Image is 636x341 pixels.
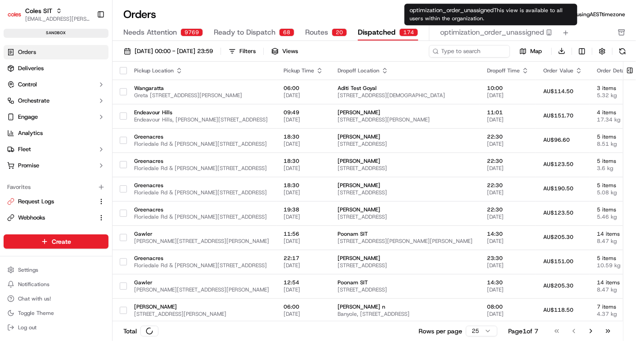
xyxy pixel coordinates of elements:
span: 06:00 [284,85,323,92]
span: Gawler [134,279,269,286]
span: Toggle Theme [18,310,54,317]
button: Refresh [616,45,629,58]
button: Views [267,45,302,58]
button: Webhooks [4,211,108,225]
span: [DATE] [284,189,323,196]
div: Page 1 of 7 [508,327,538,336]
span: [DATE] [284,213,323,220]
span: [PERSON_NAME] n [338,303,473,310]
span: [PERSON_NAME] [338,255,473,262]
button: Notifications [4,278,108,291]
span: Notifications [18,281,50,288]
span: [DATE] [487,238,529,245]
span: AU$190.50 [543,185,573,192]
span: Views [282,47,298,55]
span: [DATE] [487,310,529,318]
span: Floriedale Rd & [PERSON_NAME][STREET_ADDRESS] [134,165,269,172]
div: Start new chat [31,85,148,94]
a: Deliveries [4,61,108,76]
span: AU$205.30 [543,282,573,289]
div: sandbox [4,29,108,38]
span: Control [18,81,37,89]
button: Start new chat [153,88,164,99]
button: Request Logs [4,194,108,209]
span: Greenacres [134,157,269,165]
span: AU$123.50 [543,161,573,168]
span: AU$123.50 [543,209,573,216]
span: Webhooks [18,214,45,222]
span: AU$205.30 [543,233,573,241]
span: [STREET_ADDRESS] [338,189,473,196]
span: Poonam SIT [338,230,473,238]
span: AU$151.00 [543,258,573,265]
button: Settings [4,264,108,276]
button: Fleet [4,142,108,157]
span: [STREET_ADDRESS][PERSON_NAME][PERSON_NAME] [338,238,473,245]
span: Floriedale Rd & [PERSON_NAME][STREET_ADDRESS] [134,213,269,220]
span: This view is available to all users within the organization. [410,7,563,22]
span: [DATE] [487,165,529,172]
span: Ready to Dispatch [214,27,275,38]
button: Create [4,234,108,249]
span: Create [52,237,71,246]
span: 11:56 [284,230,323,238]
p: Rows per page [419,327,462,336]
button: Map [514,46,548,57]
a: 📗Knowledge Base [5,126,72,143]
span: Analytics [18,129,43,137]
span: 14:30 [487,230,529,238]
span: AU$118.50 [543,306,573,314]
button: Control [4,77,108,92]
span: [PERSON_NAME] [338,133,473,140]
span: 22:30 [487,206,529,213]
span: [DATE] [284,238,323,245]
span: Chat with us! [18,295,51,302]
span: Deliveries [18,64,44,72]
button: Coles SIT [25,6,52,15]
span: Orders [18,48,36,56]
span: [STREET_ADDRESS] [338,286,473,293]
span: Endeavour Hills [134,109,269,116]
div: Order Value [543,67,582,74]
span: [PERSON_NAME] [338,109,473,116]
button: [DATE] 00:00 - [DATE] 23:59 [120,45,217,58]
span: Routes [305,27,328,38]
span: Wangaratta [134,85,269,92]
span: 14:30 [487,279,529,286]
span: [PERSON_NAME] [134,303,269,310]
span: AU$151.70 [543,112,573,119]
span: 09:49 [284,109,323,116]
span: [STREET_ADDRESS][DEMOGRAPHIC_DATA] [338,92,473,99]
div: optimization_order_unassigned [405,4,577,25]
button: Filters [225,45,260,58]
button: Engage [4,110,108,124]
a: Orders [4,45,108,59]
span: Aditi Test Goyal [338,85,473,92]
span: AU$114.50 [543,88,573,95]
button: Promise [4,158,108,173]
div: Pickup Location [134,67,269,74]
img: Nash [9,9,27,27]
span: Dispatched [358,27,396,38]
span: [STREET_ADDRESS] [338,165,473,172]
span: [DATE] [284,262,323,269]
span: Orchestrate [18,97,50,105]
a: Powered byPylon [63,152,109,159]
span: Greenacres [134,255,269,262]
span: Engage [18,113,38,121]
span: Request Logs [18,197,54,206]
span: Endeavour Hills, [PERSON_NAME][STREET_ADDRESS] [134,116,269,123]
span: 11:01 [487,109,529,116]
span: [DATE] [487,140,529,148]
span: Greta [STREET_ADDRESS][PERSON_NAME] [134,92,269,99]
div: 174 [399,28,418,36]
span: Map [530,47,542,55]
span: [DATE] 00:00 - [DATE] 23:59 [135,47,213,55]
span: [DATE] [487,189,529,196]
span: Log out [18,324,36,331]
span: Settings [18,266,38,274]
a: 💻API Documentation [72,126,148,143]
span: [PERSON_NAME] [338,206,473,213]
span: AU$96.60 [543,136,570,144]
button: Log out [4,321,108,334]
